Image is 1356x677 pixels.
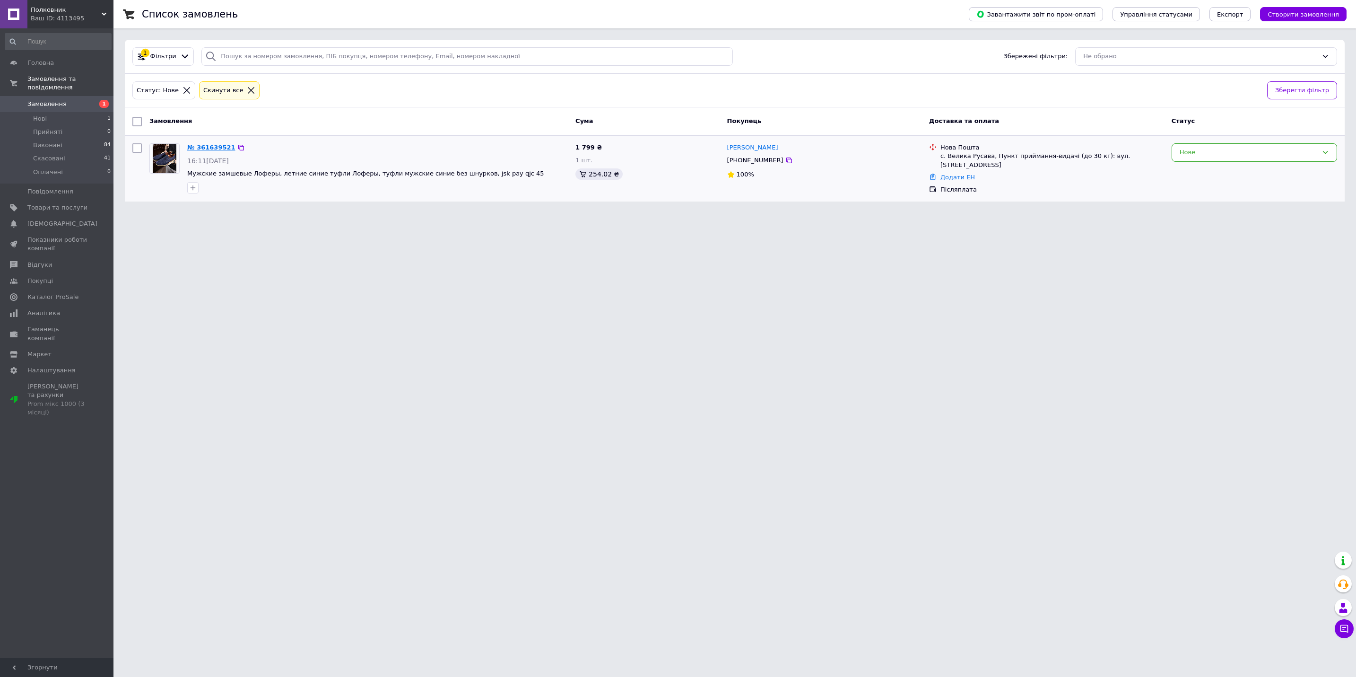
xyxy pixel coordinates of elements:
span: Маркет [27,350,52,359]
span: Гаманець компанії [27,325,87,342]
div: Не обрано [1083,52,1318,62]
span: [DEMOGRAPHIC_DATA] [27,220,97,228]
span: 1 [99,100,109,108]
span: Статус [1172,117,1195,124]
span: 41 [104,154,111,163]
div: Prom мікс 1000 (3 місяці) [27,400,87,417]
span: 100% [737,171,754,178]
a: Створити замовлення [1251,10,1347,18]
span: 16:11[DATE] [187,157,229,165]
div: Нова Пошта [940,143,1164,152]
span: Доставка та оплата [929,117,999,124]
span: Експорт [1217,11,1243,18]
span: [PERSON_NAME] та рахунки [27,382,87,417]
span: Управління статусами [1120,11,1192,18]
a: Фото товару [149,143,180,174]
span: Фільтри [150,52,176,61]
div: Cкинути все [201,86,245,96]
span: Замовлення [149,117,192,124]
span: Виконані [33,141,62,149]
span: 0 [107,168,111,176]
span: Створити замовлення [1268,11,1339,18]
div: Ваш ID: 4113495 [31,14,113,23]
span: 84 [104,141,111,149]
a: Мужские замшевые Лоферы, летние синие туфли Лоферы, туфли мужские синие без шнурков, jsk pay qjc 45 [187,170,544,177]
button: Управління статусами [1113,7,1200,21]
div: Статус: Нове [135,86,181,96]
a: [PERSON_NAME] [727,143,778,152]
span: 1 [107,114,111,123]
span: Полковник [31,6,102,14]
span: Скасовані [33,154,65,163]
span: Завантажити звіт по пром-оплаті [976,10,1095,18]
span: Cума [575,117,593,124]
span: Зберегти фільтр [1275,86,1329,96]
input: Пошук за номером замовлення, ПІБ покупця, номером телефону, Email, номером накладної [201,47,733,66]
span: Показники роботи компанії [27,236,87,253]
span: Прийняті [33,128,62,136]
button: Створити замовлення [1260,7,1347,21]
span: Покупець [727,117,762,124]
span: Повідомлення [27,187,73,196]
span: Замовлення та повідомлення [27,75,113,92]
h1: Список замовлень [142,9,238,20]
span: Відгуки [27,261,52,269]
span: Нові [33,114,47,123]
span: Головна [27,59,54,67]
span: 0 [107,128,111,136]
a: Додати ЕН [940,174,975,181]
div: Післяплата [940,185,1164,194]
button: Експорт [1209,7,1251,21]
input: Пошук [5,33,112,50]
button: Завантажити звіт по пром-оплаті [969,7,1103,21]
a: № 361639521 [187,144,235,151]
button: Чат з покупцем [1335,619,1354,638]
span: Каталог ProSale [27,293,78,301]
div: 1 [141,49,149,57]
span: Товари та послуги [27,203,87,212]
div: [PHONE_NUMBER] [725,154,785,167]
div: Нове [1180,148,1318,158]
button: Зберегти фільтр [1267,81,1337,100]
span: Покупці [27,277,53,285]
div: с. Велика Русава, Пункт приймання-видачі (до 30 кг): вул. [STREET_ADDRESS] [940,152,1164,169]
span: Оплачені [33,168,63,176]
span: 1 799 ₴ [575,144,602,151]
img: Фото товару [153,144,176,173]
span: Аналітика [27,309,60,317]
span: Налаштування [27,366,76,375]
span: 1 шт. [575,157,592,164]
div: 254.02 ₴ [575,168,623,180]
span: Збережені фільтри: [1003,52,1068,61]
span: Замовлення [27,100,67,108]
